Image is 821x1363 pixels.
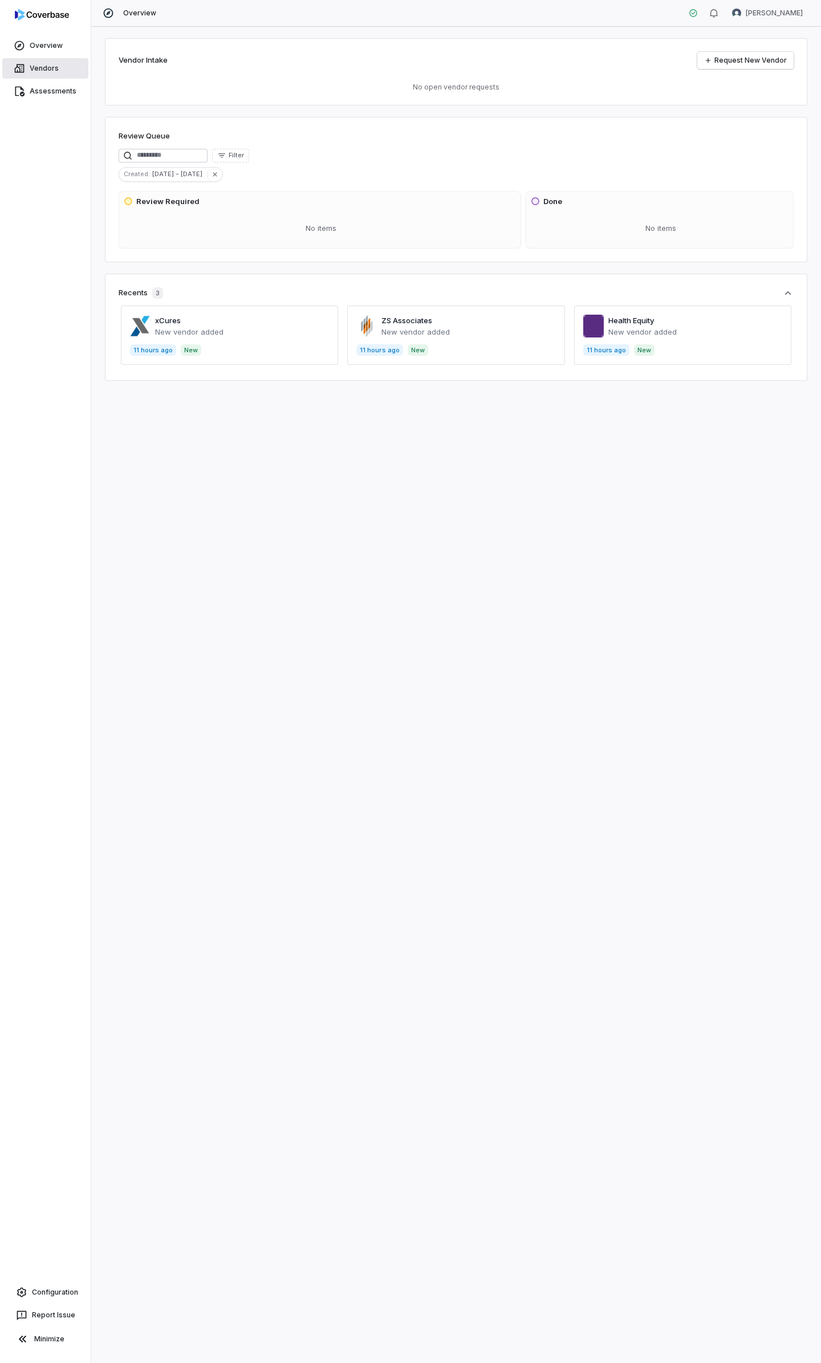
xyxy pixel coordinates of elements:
[5,1282,86,1303] a: Configuration
[119,169,152,179] span: Created :
[5,1305,86,1325] button: Report Issue
[136,196,200,207] h3: Review Required
[543,196,562,207] h3: Done
[5,1328,86,1350] button: Minimize
[2,81,88,101] a: Assessments
[2,58,88,79] a: Vendors
[152,169,207,179] span: [DATE] - [DATE]
[229,151,244,160] span: Filter
[212,149,249,162] button: Filter
[15,9,69,21] img: logo-D7KZi-bG.svg
[119,287,163,299] div: Recents
[119,55,168,66] h2: Vendor Intake
[608,316,654,325] a: Health Equity
[2,35,88,56] a: Overview
[119,83,794,92] p: No open vendor requests
[119,131,170,142] h1: Review Queue
[732,9,741,18] img: Jesse Nord avatar
[381,316,432,325] a: ZS Associates
[152,287,163,299] span: 3
[697,52,794,69] a: Request New Vendor
[124,214,518,243] div: No items
[746,9,803,18] span: [PERSON_NAME]
[123,9,156,18] span: Overview
[725,5,810,22] button: Jesse Nord avatar[PERSON_NAME]
[119,287,794,299] button: Recents3
[531,214,791,243] div: No items
[155,316,181,325] a: xCures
